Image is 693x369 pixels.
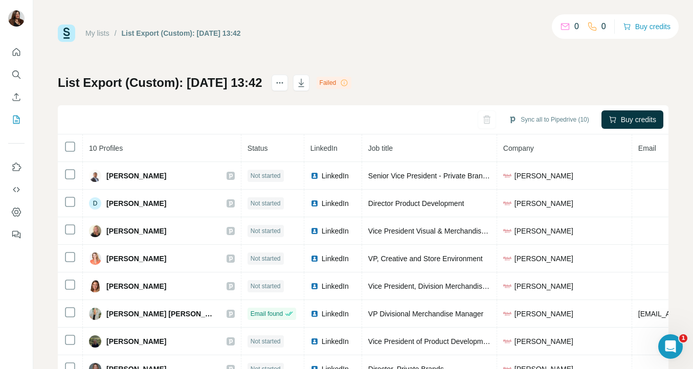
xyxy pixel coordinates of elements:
[8,225,25,244] button: Feedback
[89,252,101,265] img: Avatar
[251,226,281,236] span: Not started
[501,112,596,127] button: Sync all to Pipedrive (10)
[310,337,319,345] img: LinkedIn logo
[106,281,166,291] span: [PERSON_NAME]
[638,144,656,152] span: Email
[503,172,511,180] img: company-logo
[503,310,511,318] img: company-logo
[89,225,101,237] img: Avatar
[89,170,101,182] img: Avatar
[368,227,528,235] span: Vice President Visual & Merchandise Presentation
[251,199,281,208] span: Not started
[679,334,687,342] span: 1
[106,336,166,347] span: [PERSON_NAME]
[503,255,511,263] img: company-logo
[322,281,349,291] span: LinkedIn
[251,337,281,346] span: Not started
[122,28,241,38] div: List Export (Custom): [DATE] 13:42
[89,144,123,152] span: 10 Profiles
[248,144,268,152] span: Status
[58,75,262,91] h1: List Export (Custom): [DATE] 13:42
[8,158,25,176] button: Use Surfe on LinkedIn
[310,199,319,207] img: LinkedIn logo
[251,254,281,263] span: Not started
[106,198,166,209] span: [PERSON_NAME]
[503,337,511,345] img: company-logo
[89,280,101,292] img: Avatar
[515,336,573,347] span: [PERSON_NAME]
[8,65,25,84] button: Search
[310,227,319,235] img: LinkedIn logo
[515,281,573,291] span: [PERSON_NAME]
[8,203,25,221] button: Dashboard
[515,253,573,264] span: [PERSON_NAME]
[317,77,352,89] div: Failed
[503,199,511,207] img: company-logo
[310,144,338,152] span: LinkedIn
[322,226,349,236] span: LinkedIn
[310,310,319,318] img: LinkedIn logo
[89,308,101,320] img: Avatar
[503,144,534,152] span: Company
[8,88,25,106] button: Enrich CSV
[322,171,349,181] span: LinkedIn
[8,43,25,61] button: Quick start
[368,144,393,152] span: Job title
[310,282,319,290] img: LinkedIn logo
[623,19,670,34] button: Buy credits
[106,253,166,264] span: [PERSON_NAME]
[115,28,117,38] li: /
[85,29,109,37] a: My lists
[515,226,573,236] span: [PERSON_NAME]
[89,197,101,210] div: D
[251,282,281,291] span: Not started
[322,336,349,347] span: LinkedIn
[106,171,166,181] span: [PERSON_NAME]
[251,309,283,318] span: Email found
[601,110,663,129] button: Buy credits
[368,199,464,207] span: Director Product Development
[515,171,573,181] span: [PERSON_NAME]
[503,227,511,235] img: company-logo
[272,75,288,91] button: actions
[368,282,563,290] span: Vice President, Division Merchandise Manager - Home Décor
[8,180,25,199] button: Use Surfe API
[621,114,656,125] span: Buy credits
[89,335,101,348] img: Avatar
[368,172,527,180] span: Senior Vice President - Private Brands & Sourcing
[310,172,319,180] img: LinkedIn logo
[322,198,349,209] span: LinkedIn
[251,171,281,180] span: Not started
[322,309,349,319] span: LinkedIn
[658,334,683,359] iframe: Intercom live chat
[368,255,483,263] span: VP, Creative and Store Environment
[601,20,606,33] p: 0
[503,282,511,290] img: company-logo
[58,25,75,42] img: Surfe Logo
[106,226,166,236] span: [PERSON_NAME]
[515,198,573,209] span: [PERSON_NAME]
[322,253,349,264] span: LinkedIn
[8,10,25,27] img: Avatar
[515,309,573,319] span: [PERSON_NAME]
[106,309,216,319] span: [PERSON_NAME] [PERSON_NAME]
[574,20,579,33] p: 0
[368,310,483,318] span: VP Divisional Merchandise Manager
[8,110,25,129] button: My lists
[368,337,493,345] span: Vice President of Product Development
[310,255,319,263] img: LinkedIn logo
